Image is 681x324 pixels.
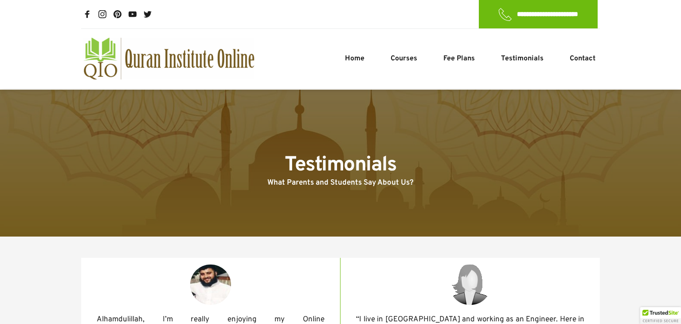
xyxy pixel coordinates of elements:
a: Fee Plans [441,53,477,64]
span: Testimonials [501,53,544,64]
div: TrustedSite Certified [640,307,681,324]
img: avatar_female-imgage [450,265,491,305]
a: Contact [567,53,598,64]
a: Testimonials [499,53,546,64]
img: AfdhalSaifullah-new-image [190,265,231,305]
a: quran-institute-online-australia [83,38,254,79]
span: Courses [391,53,417,64]
span: Contact [570,53,595,64]
span: Testimonials [285,152,396,178]
a: Courses [388,53,419,64]
span: What Parents and Students Say About Us? [267,178,414,188]
a: Home [343,53,367,64]
span: Home [345,53,364,64]
span: Fee Plans [443,53,475,64]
